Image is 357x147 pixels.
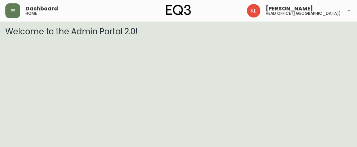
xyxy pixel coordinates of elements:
h3: Welcome to the Admin Portal 2.0! [5,27,352,36]
img: logo [166,5,191,15]
img: 2c0c8aa7421344cf0398c7f872b772b5 [247,4,260,17]
span: Dashboard [25,6,58,11]
span: [PERSON_NAME] [266,6,313,11]
h5: home [25,11,37,15]
h5: head office ([GEOGRAPHIC_DATA]) [266,11,341,15]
